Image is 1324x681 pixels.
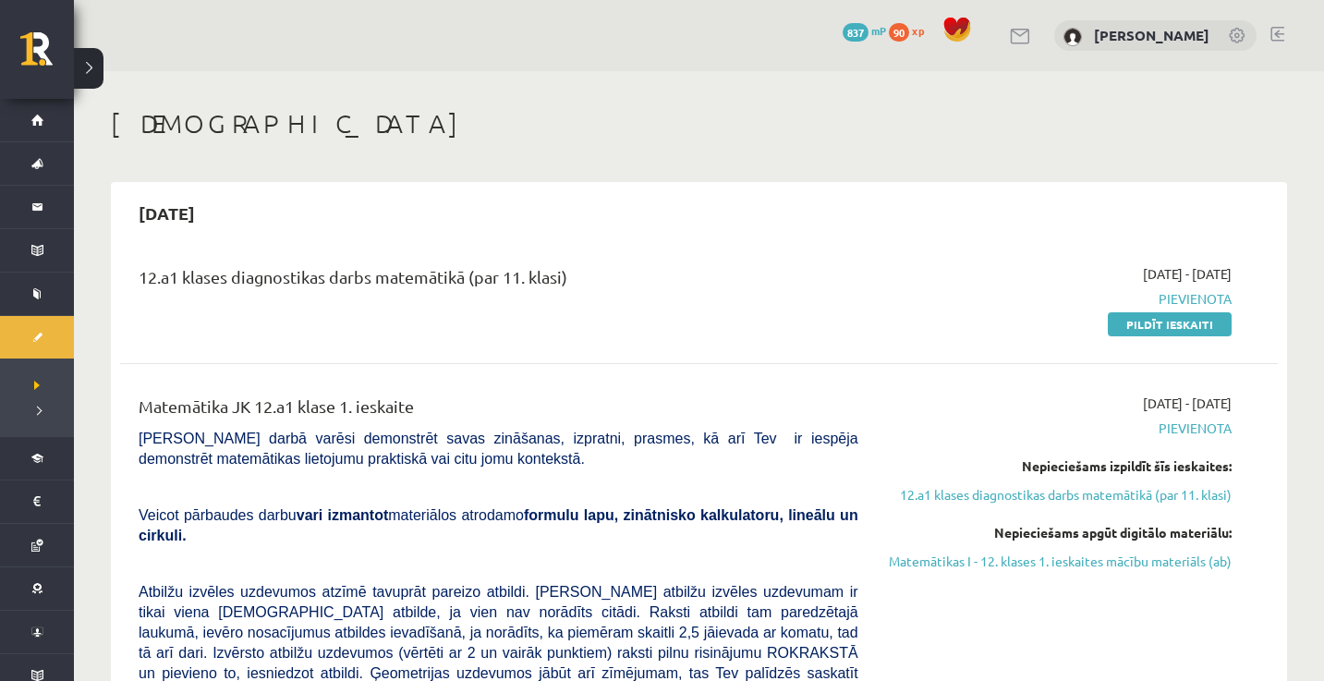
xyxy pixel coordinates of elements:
span: mP [871,23,886,38]
a: 90 xp [889,23,933,38]
b: vari izmantot [297,507,389,523]
a: [PERSON_NAME] [1094,26,1209,44]
a: 12.a1 klases diagnostikas darbs matemātikā (par 11. klasi) [886,485,1232,505]
a: Pildīt ieskaiti [1108,312,1232,336]
div: Matemātika JK 12.a1 klase 1. ieskaite [139,394,858,428]
div: Nepieciešams izpildīt šīs ieskaites: [886,456,1232,476]
b: formulu lapu, zinātnisko kalkulatoru, lineālu un cirkuli. [139,507,858,543]
span: [DATE] - [DATE] [1143,394,1232,413]
img: Rēzija Gerenovska [1063,28,1082,46]
span: [DATE] - [DATE] [1143,264,1232,284]
a: Matemātikas I - 12. klases 1. ieskaites mācību materiāls (ab) [886,552,1232,571]
span: [PERSON_NAME] darbā varēsi demonstrēt savas zināšanas, izpratni, prasmes, kā arī Tev ir iespēja d... [139,431,858,467]
span: 837 [843,23,868,42]
span: xp [912,23,924,38]
h1: [DEMOGRAPHIC_DATA] [111,108,1287,140]
a: Rīgas 1. Tālmācības vidusskola [20,32,74,79]
h2: [DATE] [120,191,213,235]
a: 837 mP [843,23,886,38]
div: Nepieciešams apgūt digitālo materiālu: [886,523,1232,542]
span: Pievienota [886,289,1232,309]
span: Pievienota [886,419,1232,438]
span: Veicot pārbaudes darbu materiālos atrodamo [139,507,858,543]
div: 12.a1 klases diagnostikas darbs matemātikā (par 11. klasi) [139,264,858,298]
span: 90 [889,23,909,42]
